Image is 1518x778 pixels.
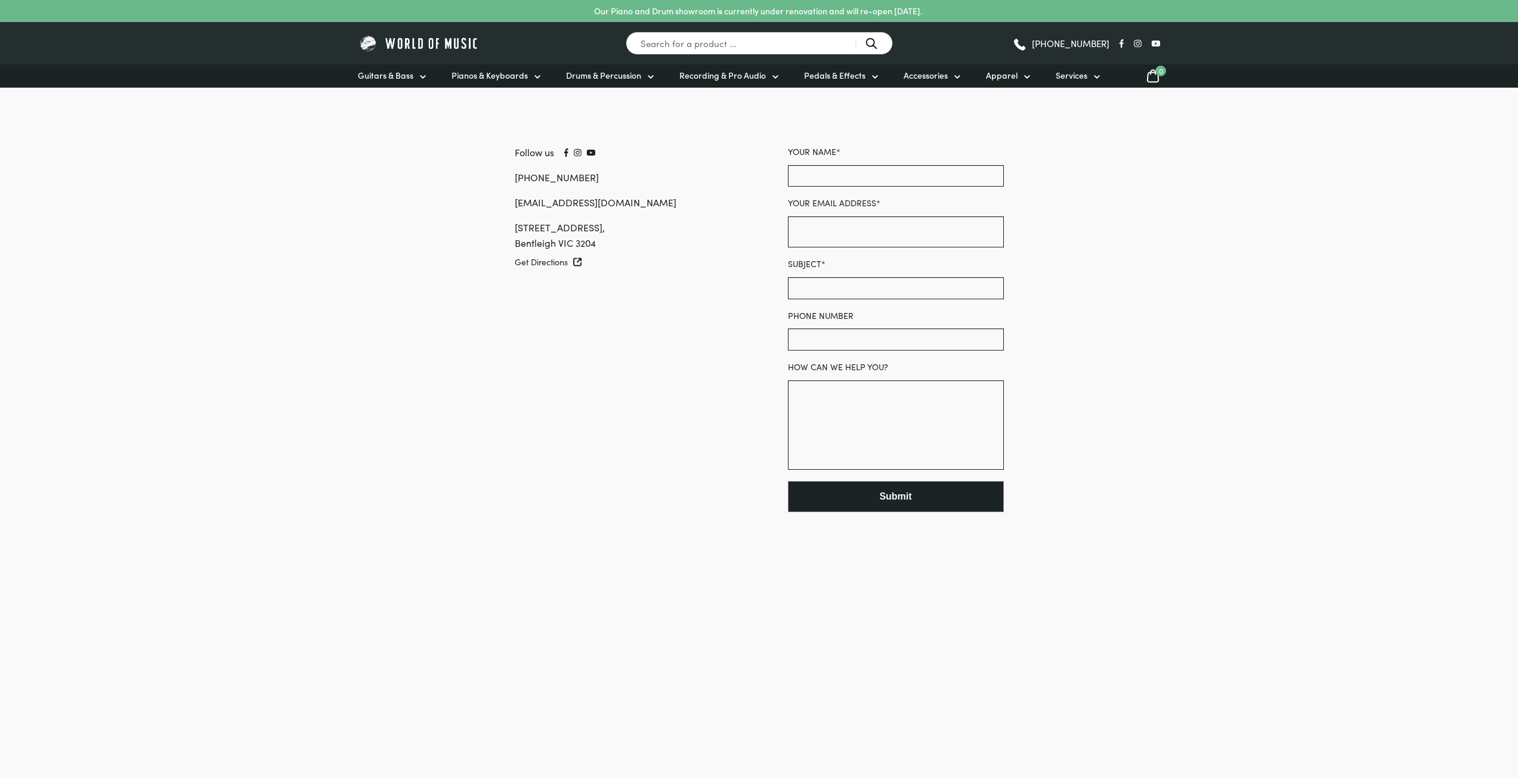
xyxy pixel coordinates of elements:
[1155,66,1166,76] span: 0
[515,145,731,160] div: Follow us
[788,145,1004,165] label: Your name
[1056,69,1087,82] span: Services
[788,257,1004,277] label: Subject
[358,69,413,82] span: Guitars & Bass
[904,69,948,82] span: Accessories
[986,69,1018,82] span: Apparel
[1345,647,1518,778] iframe: Chat with our support team
[515,171,599,184] a: [PHONE_NUMBER]
[788,481,1004,512] button: Submit
[626,32,893,55] input: Search for a product ...
[515,255,731,269] a: Get Directions
[788,309,1004,329] label: Phone number
[515,196,676,209] a: [EMAIL_ADDRESS][DOMAIN_NAME]
[1012,35,1109,52] a: [PHONE_NUMBER]
[679,69,766,82] span: Recording & Pro Audio
[788,360,1004,380] label: How can we help you?
[358,34,480,52] img: World of Music
[788,196,1004,216] label: Your email address
[1032,39,1109,48] span: [PHONE_NUMBER]
[452,69,528,82] span: Pianos & Keyboards
[515,220,731,251] div: [STREET_ADDRESS], Bentleigh VIC 3204
[566,69,641,82] span: Drums & Percussion
[804,69,865,82] span: Pedals & Effects
[594,5,922,17] p: Our Piano and Drum showroom is currently under renovation and will re-open [DATE].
